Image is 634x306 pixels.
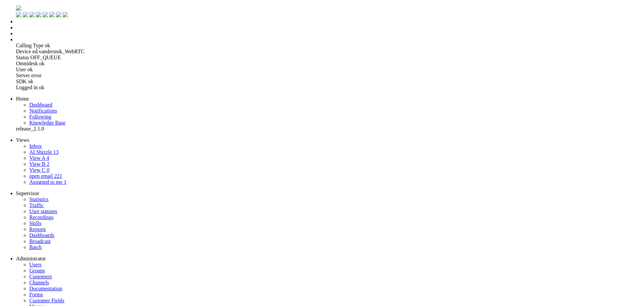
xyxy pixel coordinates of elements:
a: Channels [29,280,49,285]
span: open email [29,173,53,179]
a: View B 2 [29,161,49,167]
body: Rich Text Area. Press ALT-0 for help. [3,3,97,14]
a: Groups [29,268,45,273]
span: Server [16,73,30,78]
span: AI Shizzle [29,149,52,155]
span: ok [27,67,33,72]
a: Customer Fields [29,298,64,303]
span: 221 [54,173,62,179]
span: 1 [64,179,67,185]
a: Documentation [29,286,62,291]
li: Home menu item [16,96,631,102]
span: ed.vanderstok_WebRTC [32,49,84,54]
img: ic_m_settings.svg [56,12,61,17]
span: Statistics [29,196,49,202]
li: Administrator [16,256,631,262]
span: Notifications [29,108,57,114]
span: ok [39,61,45,66]
a: Knowledge base [29,120,66,126]
span: ok [39,85,44,90]
a: Dashboard menu item [29,102,52,108]
a: translate('statistics') [29,196,49,202]
a: open email 221 [29,173,62,179]
a: Omnidesk [16,6,21,12]
span: SDK [16,79,27,84]
a: Inbox [29,143,42,149]
ul: dashboard menu items [3,96,631,132]
a: Customers [29,274,52,279]
img: ic_m_inbox_white.svg [36,12,41,17]
span: OFF_QUEUE [30,55,61,60]
span: Assigned to me [29,179,63,185]
a: Assigned to me 1 [29,179,67,185]
li: Dashboard menu [16,19,631,25]
a: Following [29,114,51,120]
img: ic_m_dashboard.svg [16,12,21,17]
img: ic_m_stats_white.svg [49,12,55,17]
img: ic_m_inbox.svg [29,12,35,17]
a: Reports [29,226,46,232]
span: ok [45,43,50,48]
span: 2 [47,161,49,167]
span: Logged in [16,85,38,90]
a: Users [29,262,41,267]
li: Supervisor [16,190,631,196]
ul: Menu [3,5,631,91]
span: Status [16,55,29,60]
li: Admin menu [16,37,631,43]
img: ic_m_settings_white.svg [63,12,68,17]
a: Batch [29,244,42,250]
span: release_2.1.0 [16,126,44,132]
img: ic_m_dashboard_white.svg [23,12,28,17]
a: Dashboards [29,232,55,238]
span: ok [28,79,33,84]
a: Forms [29,292,43,297]
span: 0 [47,167,49,173]
li: Supervisor menu [16,31,631,37]
a: AI Shizzle 13 [29,149,59,155]
li: Tickets menu [16,25,631,31]
span: User [16,67,26,72]
span: 4 [46,155,49,161]
span: View A [29,155,45,161]
a: Traffic [29,202,44,208]
a: View C 0 [29,167,49,173]
a: Skills [29,220,41,226]
span: View B [29,161,45,167]
a: Notifications menu item [29,108,57,114]
span: Dashboard [29,102,52,108]
span: Omnidesk [16,61,38,66]
span: Knowledge Base [29,120,66,126]
li: Views [16,137,631,143]
a: Broadcast [29,238,51,244]
img: flow_omnibird.svg [16,5,21,11]
span: 13 [53,149,59,155]
a: View A 4 [29,155,49,161]
a: Recordings [29,214,54,220]
img: ic_m_stats.svg [43,12,48,17]
span: Calling Type [16,43,44,48]
span: error [31,73,42,78]
span: View C [29,167,45,173]
a: User statuses [29,208,57,214]
span: Device [16,49,31,54]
